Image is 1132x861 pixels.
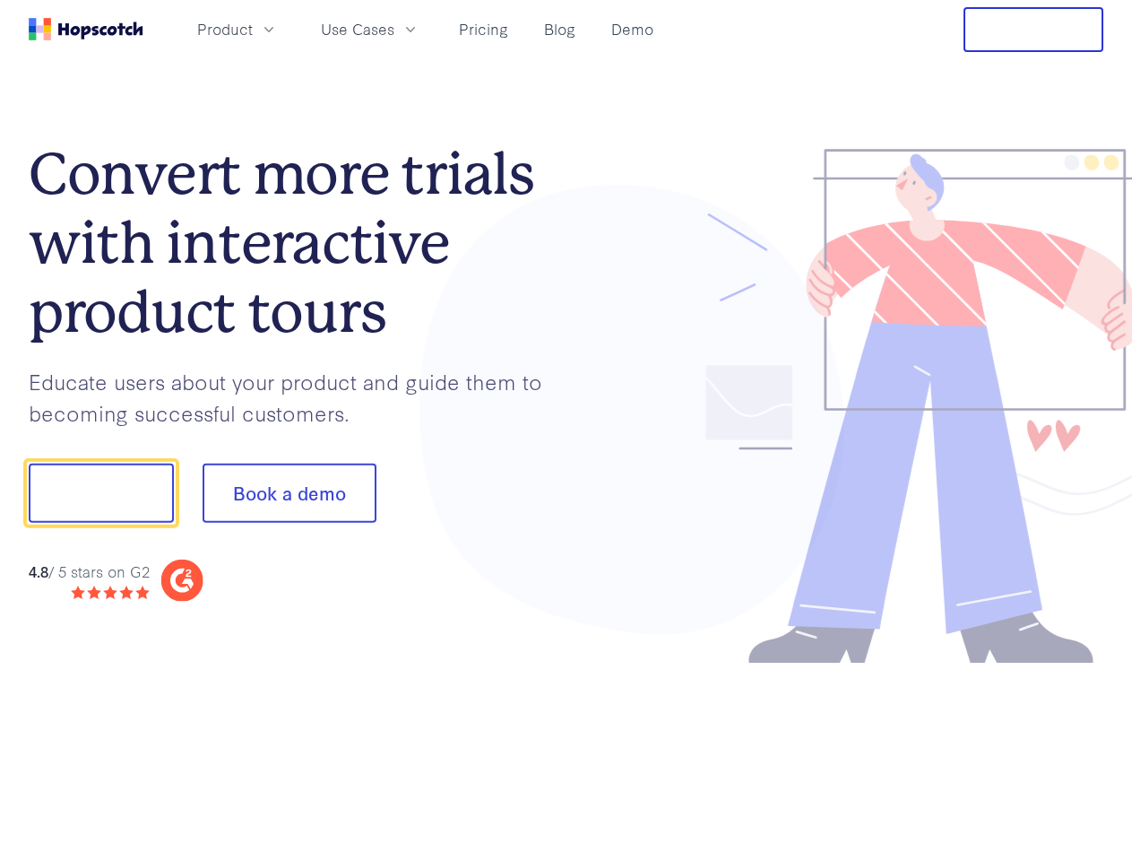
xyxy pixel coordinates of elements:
[29,560,150,582] div: / 5 stars on G2
[29,18,143,40] a: Home
[452,14,515,44] a: Pricing
[203,464,376,523] button: Book a demo
[197,18,253,40] span: Product
[310,14,430,44] button: Use Cases
[29,464,174,523] button: Show me!
[321,18,394,40] span: Use Cases
[29,560,48,580] strong: 4.8
[963,7,1103,52] button: Free Trial
[604,14,661,44] a: Demo
[29,140,566,346] h1: Convert more trials with interactive product tours
[186,14,289,44] button: Product
[537,14,583,44] a: Blog
[29,366,566,428] p: Educate users about your product and guide them to becoming successful customers.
